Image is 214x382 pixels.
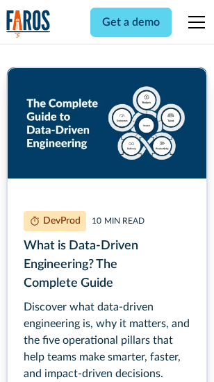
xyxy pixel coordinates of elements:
div: menu [180,6,208,39]
img: Logo of the analytics and reporting company Faros. [6,10,51,38]
a: home [6,10,51,38]
a: Get a demo [90,8,172,37]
